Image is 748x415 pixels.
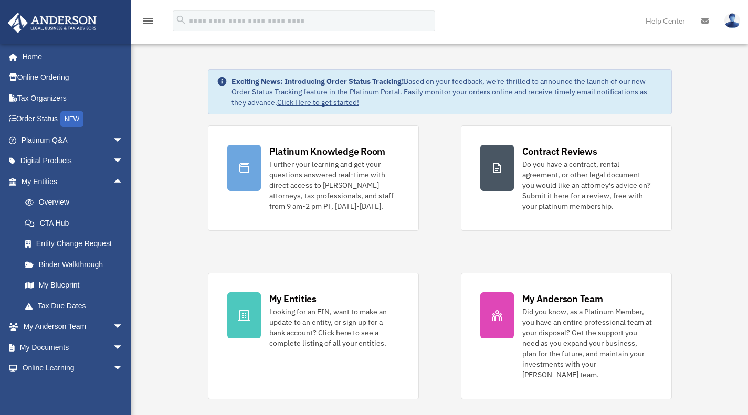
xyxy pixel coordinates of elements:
a: My Anderson Team Did you know, as a Platinum Member, you have an entire professional team at your... [461,273,672,399]
a: Billingarrow_drop_down [7,378,139,399]
a: My Anderson Teamarrow_drop_down [7,316,139,337]
a: My Blueprint [15,275,139,296]
a: Platinum Knowledge Room Further your learning and get your questions answered real-time with dire... [208,125,419,231]
div: Further your learning and get your questions answered real-time with direct access to [PERSON_NAM... [269,159,399,211]
a: My Entities Looking for an EIN, want to make an update to an entity, or sign up for a bank accoun... [208,273,419,399]
div: Looking for an EIN, want to make an update to an entity, or sign up for a bank account? Click her... [269,306,399,348]
div: Platinum Knowledge Room [269,145,386,158]
a: Binder Walkthrough [15,254,139,275]
div: Based on your feedback, we're thrilled to announce the launch of our new Order Status Tracking fe... [231,76,663,108]
a: Online Ordering [7,67,139,88]
a: CTA Hub [15,212,139,233]
a: My Entitiesarrow_drop_up [7,171,139,192]
div: My Entities [269,292,317,305]
span: arrow_drop_down [113,378,134,400]
img: User Pic [724,13,740,28]
a: Click Here to get started! [277,98,359,107]
span: arrow_drop_down [113,130,134,151]
a: Tax Due Dates [15,295,139,316]
span: arrow_drop_up [113,171,134,193]
a: My Documentsarrow_drop_down [7,337,139,358]
div: NEW [60,111,83,127]
a: Digital Productsarrow_drop_down [7,151,139,172]
a: Contract Reviews Do you have a contract, rental agreement, or other legal document you would like... [461,125,672,231]
img: Anderson Advisors Platinum Portal [5,13,100,33]
div: Do you have a contract, rental agreement, or other legal document you would like an attorney's ad... [522,159,652,211]
i: menu [142,15,154,27]
a: Platinum Q&Aarrow_drop_down [7,130,139,151]
span: arrow_drop_down [113,337,134,358]
a: Online Learningarrow_drop_down [7,358,139,379]
a: Entity Change Request [15,233,139,254]
span: arrow_drop_down [113,316,134,338]
a: Order StatusNEW [7,109,139,130]
a: Overview [15,192,139,213]
span: arrow_drop_down [113,358,134,379]
a: Home [7,46,134,67]
div: Contract Reviews [522,145,597,158]
a: menu [142,18,154,27]
i: search [175,14,187,26]
div: Did you know, as a Platinum Member, you have an entire professional team at your disposal? Get th... [522,306,652,380]
a: Tax Organizers [7,88,139,109]
span: arrow_drop_down [113,151,134,172]
div: My Anderson Team [522,292,603,305]
strong: Exciting News: Introducing Order Status Tracking! [231,77,404,86]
